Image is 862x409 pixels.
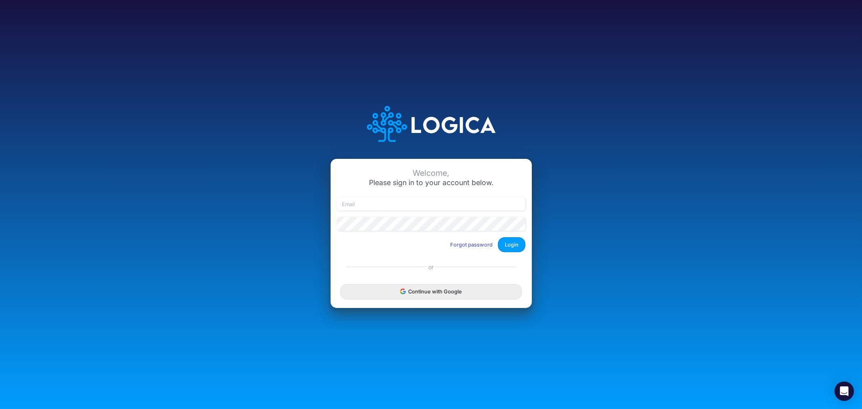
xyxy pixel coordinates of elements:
[445,238,498,251] button: Forgot password
[337,169,525,178] div: Welcome,
[835,382,854,401] div: Open Intercom Messenger
[498,237,525,252] button: Login
[369,178,493,187] span: Please sign in to your account below.
[340,284,521,299] button: Continue with Google
[337,197,525,211] input: Email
